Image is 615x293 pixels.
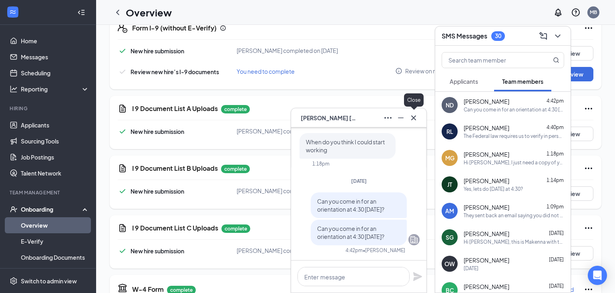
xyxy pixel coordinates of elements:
span: [PERSON_NAME] [GEOGRAPHIC_DATA] [301,113,357,122]
svg: Info [395,67,402,75]
div: [DATE] [464,265,478,272]
svg: Checkmark [118,186,127,196]
span: 4:40pm [547,124,564,130]
button: Review [553,67,593,81]
button: Ellipses [382,111,394,124]
h5: Form I-9 (without E-Verify) [132,24,217,32]
span: [PERSON_NAME] [464,150,509,158]
span: [DATE] [549,257,564,263]
svg: UserCheck [10,205,18,213]
div: MG [445,154,454,162]
svg: Minimize [396,113,406,123]
button: Cross [407,111,420,124]
svg: Ellipses [383,113,393,123]
span: You need to complete [237,68,295,75]
a: Sourcing Tools [21,133,89,149]
svg: Settings [10,277,18,285]
svg: CustomFormIcon [118,223,127,233]
div: Onboarding [21,205,82,213]
span: [PERSON_NAME] [464,124,509,132]
div: They sent back an email saying you did not upload pictures of your ID's. Once you have done that,... [464,212,564,219]
span: 1:09pm [547,204,564,210]
a: Applicants [21,117,89,133]
button: Minimize [394,111,407,124]
span: [PERSON_NAME] [464,283,509,291]
h5: I 9 Document List C Uploads [132,224,218,232]
span: [PERSON_NAME] completed on [DATE] [237,127,338,135]
div: RL [446,127,453,135]
svg: QuestionInfo [571,8,581,17]
svg: Collapse [77,8,85,16]
a: Overview [21,217,89,233]
svg: CustomFormIcon [118,104,127,113]
span: New hire submission [131,188,184,195]
div: Hiring [10,105,88,112]
svg: Ellipses [584,23,593,33]
span: [PERSON_NAME] completed on [DATE] [237,247,338,254]
span: 4:42pm [547,98,564,104]
p: complete [221,105,250,113]
button: View [553,127,593,141]
svg: Checkmark [118,46,127,56]
span: [PERSON_NAME] [464,97,509,105]
span: New hire submission [131,247,184,255]
div: Reporting [21,85,90,93]
button: View [553,46,593,61]
span: [DATE] [549,283,564,289]
svg: Notifications [553,8,563,17]
a: Home [21,33,89,49]
svg: Cross [409,113,418,123]
div: ND [446,101,454,109]
svg: Analysis [10,85,18,93]
div: Open Intercom Messenger [588,266,607,285]
div: 1:18pm [312,160,330,167]
span: [PERSON_NAME] [464,230,509,238]
svg: TaxGovernmentIcon [118,283,127,293]
a: Job Postings [21,149,89,165]
svg: Ellipses [584,223,593,233]
span: [PERSON_NAME] [464,203,509,211]
div: JT [447,180,452,188]
span: Team members [502,78,543,85]
span: 1:18pm [547,151,564,157]
svg: WorkstreamLogo [9,8,17,16]
button: View [553,246,593,261]
a: Talent Network [21,165,89,181]
div: Close [404,93,424,107]
svg: Ellipses [584,104,593,113]
svg: Checkmark [118,246,127,256]
h1: Overview [126,6,172,19]
div: The Federal law requires us to verify in person, so you will need to bring in the physical copy o... [464,133,564,139]
span: Can you come in for an orientation at 4:30 [DATE]? [317,198,384,213]
span: New hire submission [131,47,184,55]
span: [DATE] [351,178,367,184]
span: [PERSON_NAME] [464,256,509,264]
button: View [553,186,593,201]
svg: Company [409,235,419,245]
div: Hi [PERSON_NAME], this is Makenna with the [PERSON_NAME] team. I reset your I-9, please resubmit ... [464,238,564,245]
a: Scheduling [21,65,89,81]
a: Messages [21,49,89,65]
div: Switch to admin view [21,277,77,285]
span: New hire submission [131,128,184,135]
span: 1:14pm [547,177,564,183]
span: [PERSON_NAME] completed on [DATE] [237,47,338,54]
span: [DATE] [549,230,564,236]
svg: CustomFormIcon [118,164,127,173]
svg: Plane [413,272,422,281]
a: Onboarding Documents [21,249,89,265]
div: SG [446,233,454,241]
span: Can you come in for an orientation at 4:30 [DATE]? [317,225,384,240]
span: [PERSON_NAME] [464,177,509,185]
svg: ChevronLeft [113,8,123,17]
span: Applicants [450,78,478,85]
div: Team Management [10,189,88,196]
div: 30 [495,32,501,39]
svg: FormI9EVerifyIcon [118,23,127,33]
span: Review new hire’s I-9 documents [131,68,219,75]
svg: MagnifyingGlass [553,57,559,63]
svg: Ellipses [584,164,593,173]
p: complete [221,165,250,173]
